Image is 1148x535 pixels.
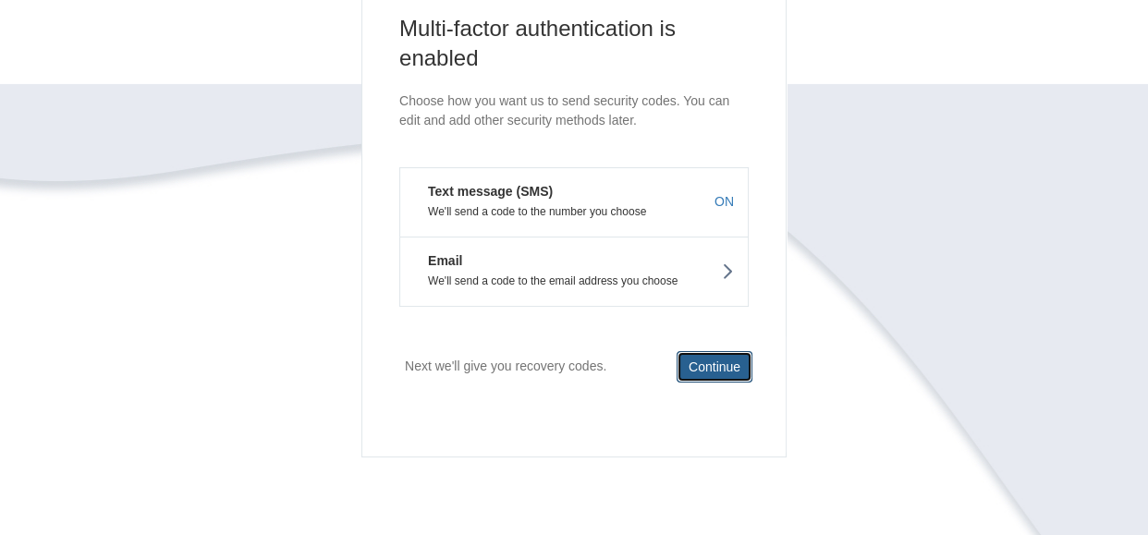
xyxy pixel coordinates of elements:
button: EmailWe'll send a code to the email address you choose [399,237,749,307]
button: Text message (SMS)We'll send a code to the number you chooseON [399,167,749,237]
p: Choose how you want us to send security codes. You can edit and add other security methods later. [399,91,749,130]
button: Continue [677,351,752,383]
em: Text message (SMS) [414,182,553,201]
span: ON [714,192,734,211]
h1: Multi-factor authentication is enabled [399,14,749,73]
em: Email [414,251,462,270]
p: We'll send a code to the email address you choose [414,274,734,287]
p: We'll send a code to the number you choose [414,205,734,218]
p: Next we'll give you recovery codes. [405,351,606,382]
